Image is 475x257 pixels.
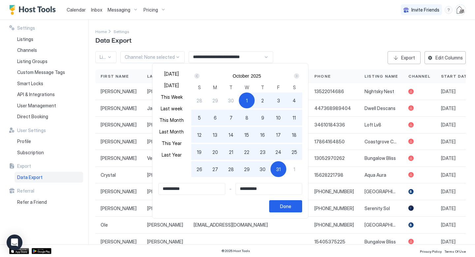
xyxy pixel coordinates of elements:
button: 28 [223,161,239,177]
span: 11 [293,114,296,121]
span: 1 [294,166,295,173]
span: - [229,186,232,192]
span: 29 [212,97,218,104]
span: 28 [197,97,202,104]
button: 9 [255,110,270,126]
span: 22 [244,149,249,156]
button: 22 [239,144,255,160]
button: Last Month [158,127,185,136]
span: 6 [214,114,217,121]
button: This Month [158,116,185,125]
span: 31 [276,166,281,173]
button: 5 [191,110,207,126]
span: 30 [228,97,234,104]
button: 30 [223,92,239,108]
button: Prev [193,72,202,80]
button: 1 [239,92,255,108]
span: 17 [276,131,281,138]
button: 13 [207,127,223,143]
span: F [277,84,280,91]
button: 20 [207,144,223,160]
span: S [198,84,201,91]
button: 4 [286,92,302,108]
button: 2 [255,92,270,108]
span: 26 [197,166,202,173]
span: 4 [293,97,296,104]
button: 25 [286,144,302,160]
input: Input Field [159,183,225,195]
button: 14 [223,127,239,143]
button: This Week [158,92,185,101]
button: Next [292,72,301,80]
button: 6 [207,110,223,126]
span: M [213,84,217,91]
button: 18 [286,127,302,143]
span: 16 [260,131,265,138]
span: 19 [197,149,202,156]
span: 21 [229,149,233,156]
button: 31 [270,161,286,177]
button: Last week [158,104,185,113]
span: 14 [229,131,234,138]
span: 20 [212,149,218,156]
button: 11 [286,110,302,126]
button: This Year [158,139,185,148]
button: 27 [207,161,223,177]
span: 18 [292,131,297,138]
button: 7 [223,110,239,126]
span: 23 [260,149,266,156]
button: 26 [191,161,207,177]
button: [DATE] [158,69,185,78]
button: 29 [207,92,223,108]
span: T [261,84,264,91]
span: 3 [277,97,280,104]
span: 9 [261,114,264,121]
span: 8 [245,114,248,121]
span: S [293,84,296,91]
button: 17 [270,127,286,143]
button: 30 [255,161,270,177]
span: 29 [244,166,250,173]
span: 25 [292,149,297,156]
button: 19 [191,144,207,160]
span: W [245,84,249,91]
button: 23 [255,144,270,160]
div: Done [280,203,291,210]
button: [DATE] [158,81,185,90]
span: 2 [261,97,264,104]
span: T [229,84,233,91]
button: 15 [239,127,255,143]
button: 28 [191,92,207,108]
button: 16 [255,127,270,143]
span: 30 [260,166,266,173]
span: 10 [276,114,281,121]
button: October [233,73,249,79]
span: 24 [275,149,281,156]
button: Done [269,200,302,212]
button: 12 [191,127,207,143]
button: 10 [270,110,286,126]
span: 5 [198,114,201,121]
span: 15 [244,131,249,138]
button: 2025 [251,73,261,79]
span: 12 [197,131,202,138]
button: 8 [239,110,255,126]
span: 28 [228,166,234,173]
span: 13 [213,131,217,138]
button: 21 [223,144,239,160]
span: 27 [212,166,218,173]
span: 1 [246,97,248,104]
div: Open Intercom Messenger [7,235,22,250]
button: 24 [270,144,286,160]
input: Input Field [236,183,302,195]
button: 1 [286,161,302,177]
button: Last Year [158,150,185,159]
span: 7 [230,114,233,121]
button: 29 [239,161,255,177]
button: 3 [270,92,286,108]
